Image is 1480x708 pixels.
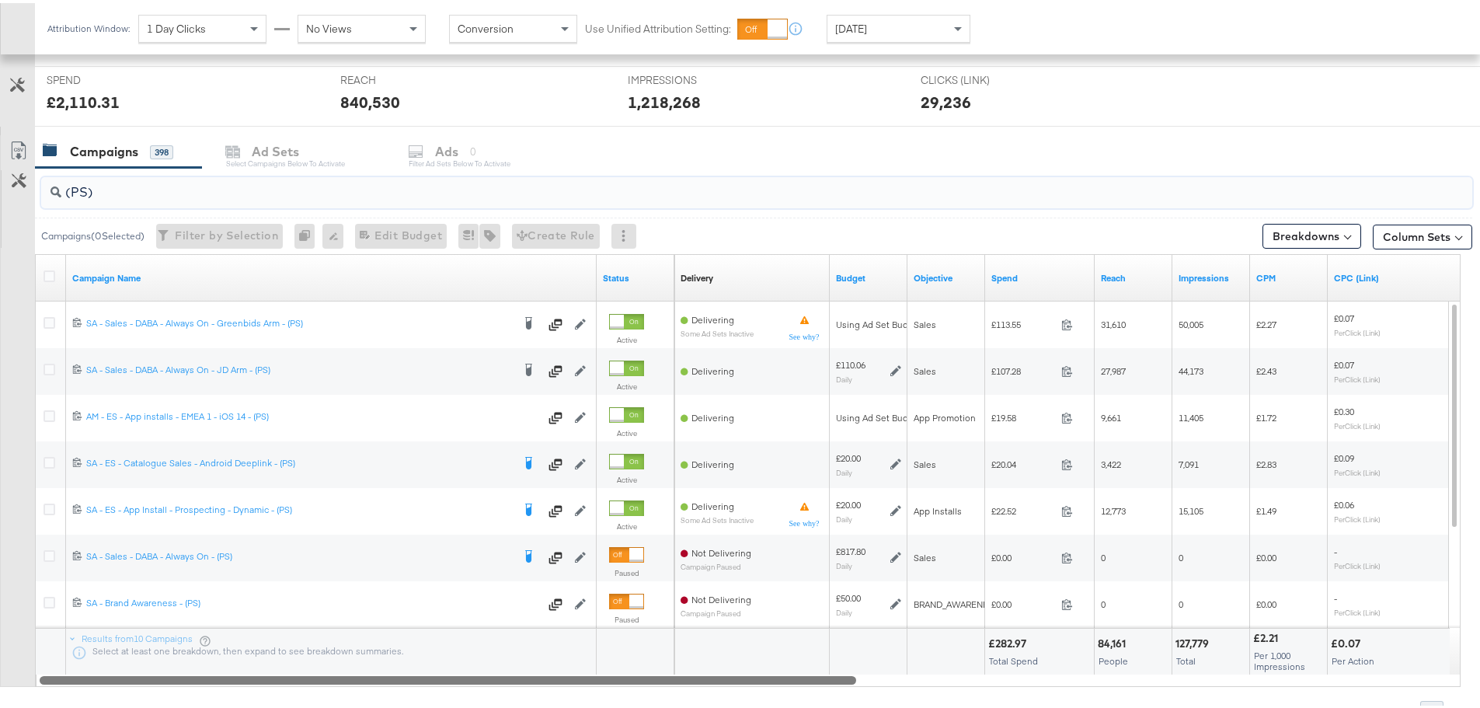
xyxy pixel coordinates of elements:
span: £0.00 [991,595,1055,607]
button: Breakdowns [1262,221,1361,246]
span: Delivering [691,311,734,323]
input: Search Campaigns by Name, ID or Objective [61,168,1341,198]
div: £20.00 [836,496,861,508]
span: 31,610 [1101,316,1126,327]
div: £0.07 [1331,633,1365,648]
div: Campaigns [70,140,138,158]
div: £2.21 [1253,628,1283,643]
a: SA - ES - Catalogue Sales - Android Deeplink - (PS) [86,454,512,469]
label: Active [609,472,644,482]
a: SA - Brand Awareness - (PS) [86,594,539,609]
span: £0.00 [991,549,1055,560]
sub: Campaign Paused [681,606,751,615]
sub: Per Click (Link) [1334,418,1381,427]
span: £0.07 [1334,356,1354,368]
span: 15,105 [1179,502,1203,514]
span: 12,773 [1101,502,1126,514]
span: Delivering [691,455,734,467]
span: £2.83 [1256,455,1276,467]
div: Using Ad Set Budget [836,316,922,328]
span: 0 [1179,595,1183,607]
label: Active [609,425,644,435]
span: - [1334,589,1337,601]
div: £282.97 [988,633,1031,648]
span: Sales [914,316,936,327]
div: 398 [150,142,173,156]
label: Active [609,332,644,342]
span: 27,987 [1101,362,1126,374]
div: Campaigns ( 0 Selected) [41,226,145,240]
div: SA - Sales - DABA - Always On - Greenbids Arm - (PS) [86,314,512,326]
a: The average cost for each link click you've received from your ad. [1334,269,1477,281]
sub: Daily [836,465,852,474]
span: £1.72 [1256,409,1276,420]
span: REACH [340,70,457,85]
span: 0 [1179,549,1183,560]
sub: Daily [836,558,852,567]
span: SPEND [47,70,163,85]
span: Not Delivering [691,591,751,602]
div: Delivery [681,269,713,281]
span: Delivering [691,362,734,374]
span: Per Action [1332,652,1374,664]
a: The average cost you've paid to have 1,000 impressions of your ad. [1256,269,1322,281]
a: The number of people your ad was served to. [1101,269,1166,281]
span: £0.00 [1256,549,1276,560]
div: £2,110.31 [47,88,120,110]
span: Sales [914,549,936,560]
label: Paused [609,612,644,622]
a: Shows the current state of your Ad Campaign. [603,269,668,281]
div: 1,218,268 [628,88,701,110]
a: SA - Sales - DABA - Always On - (PS) [86,547,512,563]
span: IMPRESSIONS [628,70,744,85]
div: £50.00 [836,589,861,602]
label: Active [609,518,644,528]
sub: Daily [836,371,852,381]
span: No Views [306,19,352,33]
span: App Installs [914,502,962,514]
div: Using Ad Set Budget [836,409,922,421]
button: Column Sets [1373,221,1472,246]
div: 29,236 [921,88,971,110]
span: CLICKS (LINK) [921,70,1037,85]
span: Total Spend [989,652,1038,664]
div: 127,779 [1175,633,1214,648]
div: 0 [294,221,322,246]
a: Your campaign name. [72,269,590,281]
sub: Daily [836,605,852,614]
span: Total [1176,652,1196,664]
span: 11,405 [1179,409,1203,420]
sub: Per Click (Link) [1334,371,1381,381]
sub: Campaign Paused [681,560,751,568]
label: Active [609,378,644,389]
span: £113.55 [991,316,1055,327]
span: £2.43 [1256,362,1276,374]
a: The maximum amount you're willing to spend on your ads, on average each day or over the lifetime ... [836,269,901,281]
span: Per 1,000 Impressions [1254,647,1305,669]
span: 0 [1101,595,1106,607]
span: £0.07 [1334,309,1354,321]
a: AM - ES - App installs - EMEA 1 - iOS 14 - (PS) [86,407,539,423]
div: SA - Sales - DABA - Always On - (PS) [86,547,512,560]
span: £2.27 [1256,316,1276,327]
span: 0 [1101,549,1106,560]
sub: Per Click (Link) [1334,465,1381,474]
sub: Per Click (Link) [1334,511,1381,521]
span: 3,422 [1101,455,1121,467]
div: £20.00 [836,449,861,462]
span: Sales [914,455,936,467]
span: 7,091 [1179,455,1199,467]
span: Sales [914,362,936,374]
sub: Per Click (Link) [1334,558,1381,567]
span: Not Delivering [691,544,751,556]
sub: Per Click (Link) [1334,605,1381,614]
sub: Some Ad Sets Inactive [681,326,754,335]
a: SA - Sales - DABA - Always On - JD Arm - (PS) [86,361,512,376]
a: Your campaign's objective. [914,269,979,281]
label: Use Unified Attribution Setting: [585,19,731,33]
sub: Daily [836,511,852,521]
span: 1 Day Clicks [147,19,206,33]
div: £817.80 [836,542,865,555]
span: Conversion [458,19,514,33]
div: 84,161 [1098,633,1130,648]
